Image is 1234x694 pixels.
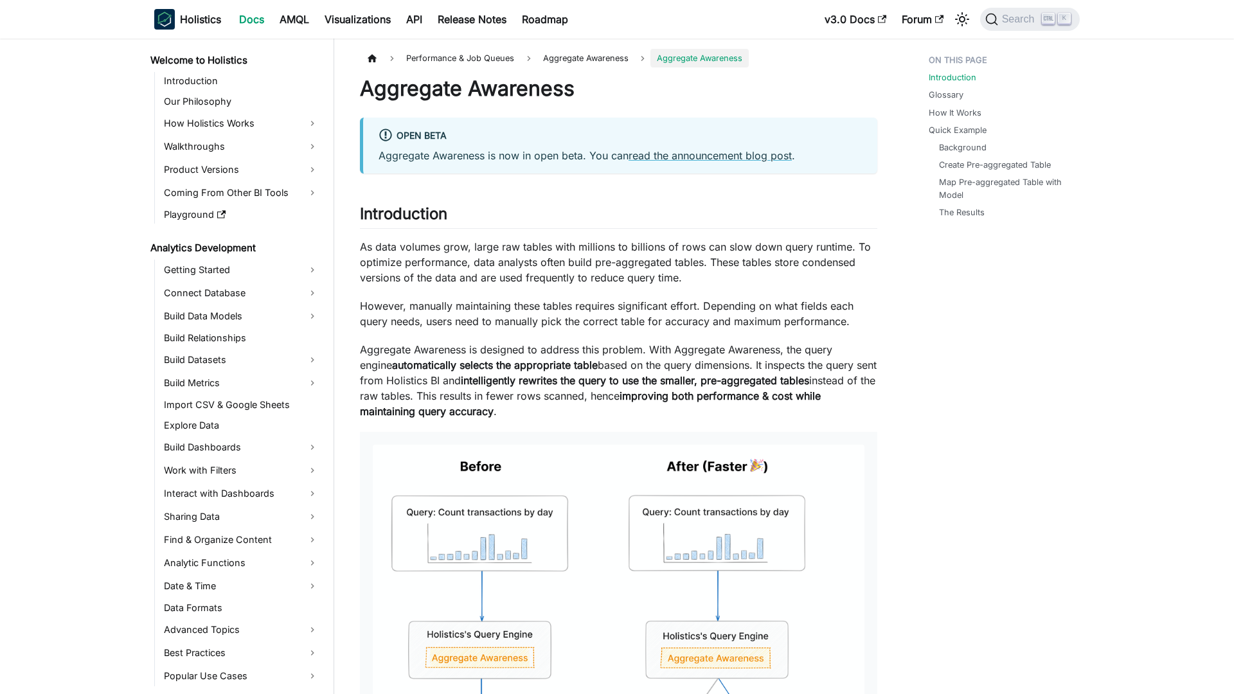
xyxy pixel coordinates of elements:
h1: Aggregate Awareness [360,76,877,102]
a: Analytic Functions [160,553,323,573]
a: Our Philosophy [160,93,323,111]
a: Walkthroughs [160,136,323,157]
a: Background [939,141,987,154]
a: Import CSV & Google Sheets [160,396,323,414]
button: Search (Ctrl+K) [980,8,1080,31]
span: Aggregate Awareness [537,49,635,67]
div: Open Beta [379,128,862,145]
span: Aggregate Awareness [650,49,749,67]
a: Create Pre-aggregated Table [939,159,1051,171]
a: Docs [231,9,272,30]
a: read the announcement blog post [629,149,792,162]
a: Interact with Dashboards [160,483,323,504]
a: Analytics Development [147,239,323,257]
a: How Holistics Works [160,113,323,134]
a: Welcome to Holistics [147,51,323,69]
a: Introduction [929,71,976,84]
button: Switch between dark and light mode (currently light mode) [952,9,972,30]
a: Best Practices [160,643,323,663]
strong: automatically selects the appropriate table [392,359,598,371]
a: v3.0 Docs [817,9,894,30]
a: Release Notes [430,9,514,30]
span: Performance & Job Queues [400,49,521,67]
a: AMQL [272,9,317,30]
p: However, manually maintaining these tables requires significant effort. Depending on what fields ... [360,298,877,329]
a: Popular Use Cases [160,666,323,686]
a: Map Pre-aggregated Table with Model [939,176,1067,200]
kbd: K [1058,13,1071,24]
a: Build Relationships [160,329,323,347]
a: Playground [160,206,323,224]
b: Holistics [180,12,221,27]
a: Quick Example [929,124,987,136]
a: The Results [939,206,985,218]
a: Home page [360,49,384,67]
a: Getting Started [160,260,323,280]
a: Build Data Models [160,306,323,326]
a: Product Versions [160,159,323,180]
h2: Introduction [360,204,877,229]
img: Holistics [154,9,175,30]
a: HolisticsHolistics [154,9,221,30]
a: API [398,9,430,30]
a: Glossary [929,89,963,101]
a: Roadmap [514,9,576,30]
a: Introduction [160,72,323,90]
a: Forum [894,9,951,30]
nav: Breadcrumbs [360,49,877,67]
a: Build Dashboards [160,437,323,458]
a: Build Metrics [160,373,323,393]
p: Aggregate Awareness is now in open beta. You can . [379,148,862,163]
a: Explore Data [160,416,323,434]
a: Work with Filters [160,460,323,481]
a: Advanced Topics [160,619,323,640]
a: Coming From Other BI Tools [160,182,323,203]
a: Sharing Data [160,506,323,527]
a: Data Formats [160,599,323,617]
p: As data volumes grow, large raw tables with millions to billions of rows can slow down query runt... [360,239,877,285]
a: Visualizations [317,9,398,30]
a: Find & Organize Content [160,529,323,550]
a: Date & Time [160,576,323,596]
nav: Docs sidebar [141,39,334,694]
strong: intelligently rewrites the query to use the smaller, pre-aggregated tables [461,374,809,387]
a: Connect Database [160,283,323,303]
span: Search [998,13,1042,25]
a: How It Works [929,107,981,119]
p: Aggregate Awareness is designed to address this problem. With Aggregate Awareness, the query engi... [360,342,877,419]
a: Build Datasets [160,350,323,370]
